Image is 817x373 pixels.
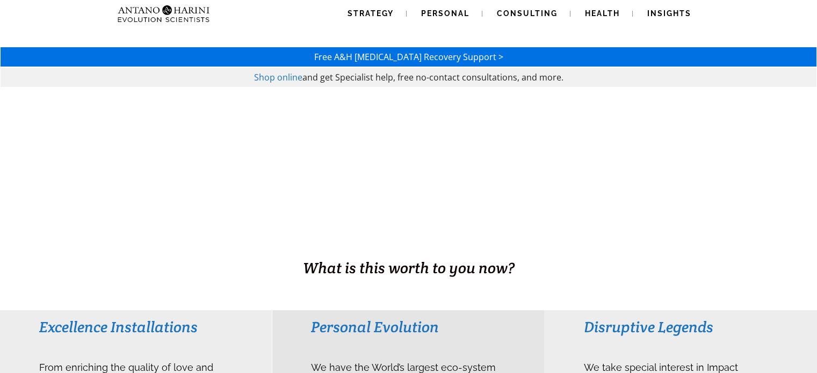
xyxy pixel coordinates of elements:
a: Free A&H [MEDICAL_DATA] Recovery Support > [314,51,503,63]
h1: BUSINESS. HEALTH. Family. Legacy [1,235,816,257]
span: Health [585,9,620,18]
h3: Excellence Installations [39,317,233,337]
span: Personal [421,9,469,18]
span: Strategy [348,9,394,18]
span: Insights [647,9,691,18]
a: Shop online [254,71,302,83]
h3: Disruptive Legends [584,317,778,337]
span: What is this worth to you now? [303,258,515,277]
span: and get Specialist help, free no-contact consultations, and more. [302,71,563,83]
span: Consulting [497,9,558,18]
h3: Personal Evolution [311,317,505,337]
